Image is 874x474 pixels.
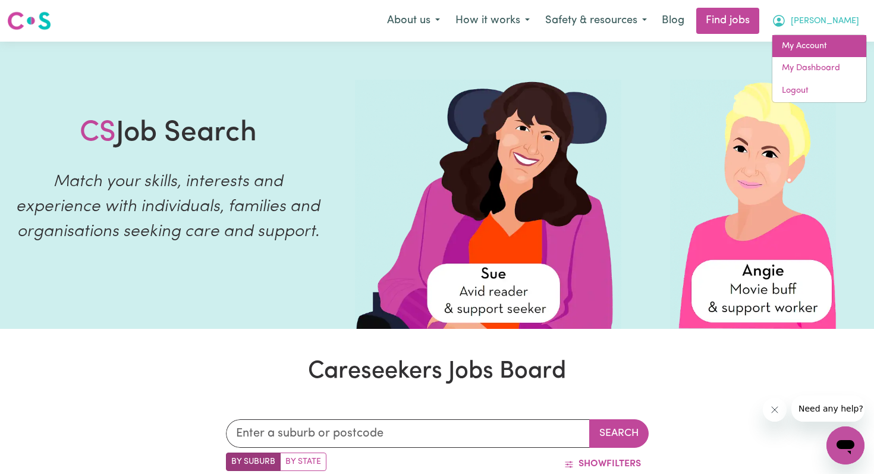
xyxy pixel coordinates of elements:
p: Match your skills, interests and experience with individuals, families and organisations seeking ... [14,169,322,244]
img: Careseekers logo [7,10,51,32]
button: About us [379,8,448,33]
span: Show [579,459,606,469]
button: How it works [448,8,537,33]
h1: Job Search [80,117,257,151]
iframe: Button to launch messaging window [826,426,864,464]
a: Blog [655,8,691,34]
button: Safety & resources [537,8,655,33]
label: Search by suburb/post code [226,453,281,471]
a: Logout [772,80,866,102]
span: CS [80,119,116,147]
input: Enter a suburb or postcode [226,419,590,448]
iframe: Close message [763,398,787,422]
label: Search by state [280,453,326,471]
a: My Account [772,35,866,58]
button: My Account [764,8,867,33]
a: Careseekers logo [7,7,51,34]
a: My Dashboard [772,57,866,80]
button: Search [589,419,649,448]
div: My Account [772,34,867,103]
a: Find jobs [696,8,759,34]
span: [PERSON_NAME] [791,15,859,28]
iframe: Message from company [791,395,864,422]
